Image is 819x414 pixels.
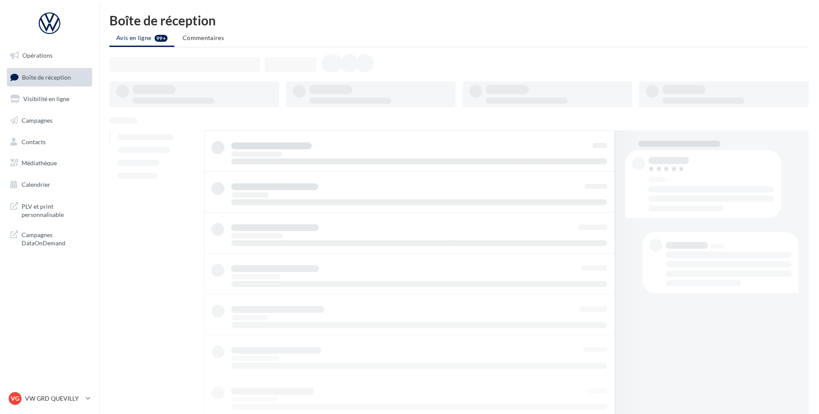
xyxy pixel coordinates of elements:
span: Commentaires [183,34,224,41]
a: Campagnes DataOnDemand [5,226,94,251]
a: Calendrier [5,176,94,194]
span: Contacts [22,138,46,145]
span: Campagnes DataOnDemand [22,229,89,247]
span: Opérations [22,52,53,59]
span: Médiathèque [22,159,57,167]
span: Boîte de réception [22,73,71,80]
span: PLV et print personnalisable [22,201,89,219]
a: Médiathèque [5,154,94,172]
p: VW GRD QUEVILLY [25,394,82,403]
a: Campagnes [5,111,94,130]
a: VG VW GRD QUEVILLY [7,390,92,407]
a: Opérations [5,46,94,65]
a: Contacts [5,133,94,151]
a: PLV et print personnalisable [5,197,94,222]
span: VG [11,394,19,403]
a: Visibilité en ligne [5,90,94,108]
span: Campagnes [22,117,53,124]
a: Boîte de réception [5,68,94,87]
div: Boîte de réception [109,14,809,27]
span: Visibilité en ligne [23,95,69,102]
span: Calendrier [22,181,50,188]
